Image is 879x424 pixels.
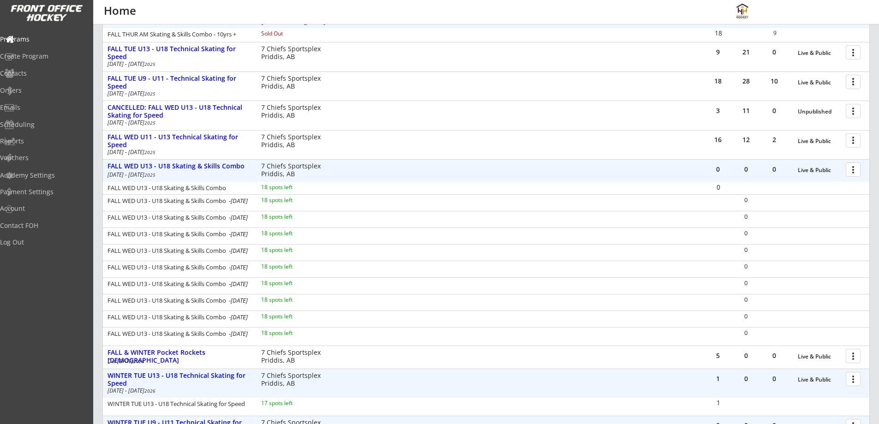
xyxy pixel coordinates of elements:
[108,358,249,364] div: Oct [DATE]
[108,349,251,364] div: FALL & WINTER Pocket Rockets [DEMOGRAPHIC_DATA]
[760,78,788,84] div: 10
[798,376,841,383] div: Live & Public
[108,185,249,191] div: FALL WED U13 - U18 Skating & Skills Combo
[846,349,861,363] button: more_vert
[231,197,248,205] em: [DATE]
[798,167,841,173] div: Live & Public
[732,263,759,269] div: 0
[761,30,789,36] div: 9
[704,49,732,55] div: 9
[732,49,760,55] div: 21
[108,104,251,119] div: CANCELLED: FALL WED U13 - U18 Technical Skating for Speed
[108,31,249,37] div: FALL THUR AM Skating & Skills Combo - 10yrs +
[144,388,155,394] em: 2026
[231,296,248,305] em: [DATE]
[108,314,249,320] div: FALL WED U13 - U18 Skating & Skills Combo -
[261,162,334,178] div: 7 Chiefs Sportsplex Priddis, AB
[261,400,321,406] div: 17 spots left
[704,352,732,359] div: 5
[108,388,249,394] div: [DATE] - [DATE]
[732,166,760,173] div: 0
[231,246,248,255] em: [DATE]
[108,298,249,304] div: FALL WED U13 - U18 Skating & Skills Combo -
[108,172,249,178] div: [DATE] - [DATE]
[261,330,321,336] div: 18 spots left
[108,75,251,90] div: FALL TUE U9 - U11 - Technical Skating for Speed
[231,329,248,338] em: [DATE]
[144,172,155,178] em: 2025
[144,119,155,126] em: 2025
[231,230,248,238] em: [DATE]
[261,75,334,90] div: 7 Chiefs Sportsplex Priddis, AB
[732,313,759,319] div: 0
[846,372,861,386] button: more_vert
[261,197,321,203] div: 18 spots left
[108,248,249,254] div: FALL WED U13 - U18 Skating & Skills Combo -
[732,376,760,382] div: 0
[704,78,732,84] div: 18
[261,231,321,236] div: 18 spots left
[798,353,841,360] div: Live & Public
[705,400,732,406] div: 1
[798,138,841,144] div: Live & Public
[760,137,788,143] div: 2
[732,247,759,253] div: 0
[108,162,251,170] div: FALL WED U13 - U18 Skating & Skills Combo
[261,297,321,303] div: 18 spots left
[846,162,861,177] button: more_vert
[231,313,248,321] em: [DATE]
[760,376,788,382] div: 0
[732,137,760,143] div: 12
[144,90,155,97] em: 2025
[798,108,841,115] div: Unpublished
[261,214,321,220] div: 18 spots left
[732,197,759,203] div: 0
[846,45,861,60] button: more_vert
[108,372,251,388] div: WINTER TUE U13 - U18 Technical Skating for Speed
[705,184,732,191] div: 0
[261,281,321,286] div: 18 spots left
[732,330,759,336] div: 0
[704,107,732,114] div: 3
[732,280,759,286] div: 0
[732,297,759,303] div: 0
[108,215,249,221] div: FALL WED U13 - U18 Skating & Skills Combo -
[108,231,249,237] div: FALL WED U13 - U18 Skating & Skills Combo -
[261,2,334,25] div: [GEOGRAPHIC_DATA] [GEOGRAPHIC_DATA], [GEOGRAPHIC_DATA]
[705,30,732,36] div: 18
[798,79,841,86] div: Live & Public
[261,31,321,36] div: Sold Out
[760,352,788,359] div: 0
[231,213,248,221] em: [DATE]
[231,280,248,288] em: [DATE]
[261,185,321,190] div: 18 spots left
[108,198,249,204] div: FALL WED U13 - U18 Skating & Skills Combo -
[760,107,788,114] div: 0
[144,149,155,155] em: 2025
[108,120,249,125] div: [DATE] - [DATE]
[261,45,334,61] div: 7 Chiefs Sportsplex Priddis, AB
[133,358,144,364] em: 2026
[261,104,334,119] div: 7 Chiefs Sportsplex Priddis, AB
[108,91,249,96] div: [DATE] - [DATE]
[704,376,732,382] div: 1
[846,75,861,89] button: more_vert
[704,137,732,143] div: 16
[732,214,759,220] div: 0
[732,78,760,84] div: 28
[732,352,760,359] div: 0
[108,331,249,337] div: FALL WED U13 - U18 Skating & Skills Combo -
[261,372,334,388] div: 7 Chiefs Sportsplex Priddis, AB
[144,61,155,67] em: 2025
[760,49,788,55] div: 0
[231,263,248,271] em: [DATE]
[261,264,321,269] div: 18 spots left
[108,264,249,270] div: FALL WED U13 - U18 Skating & Skills Combo -
[108,61,249,67] div: [DATE] - [DATE]
[108,133,251,149] div: FALL WED U11 - U13 Technical Skating for Speed
[760,166,788,173] div: 0
[108,149,249,155] div: [DATE] - [DATE]
[732,230,759,236] div: 0
[732,107,760,114] div: 11
[261,247,321,253] div: 18 spots left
